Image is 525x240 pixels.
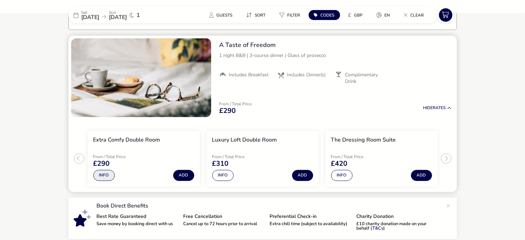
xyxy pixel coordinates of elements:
button: Info [331,170,353,181]
div: A Taste of Freedom1 night B&B | 3-course dinner | Glass of proseccoIncludes BreakfastIncludes Din... [214,36,457,90]
button: Codes [309,10,340,20]
p: Save money by booking direct with us [97,222,178,226]
button: Info [212,170,234,181]
h3: The Dressing Room Suite [331,136,396,144]
naf-pibe-menu-bar-item: Clear [399,10,432,20]
span: Includes Breakfast [229,72,269,78]
p: Sat [82,10,100,15]
span: Sort [255,12,266,18]
naf-pibe-menu-bar-item: Guests [204,10,241,20]
p: From / Total Price [93,155,142,159]
span: £290 [219,107,236,114]
p: Cancel up to 72 hours prior to arrival [183,222,264,226]
span: 1 [137,12,140,18]
button: Guests [204,10,238,20]
span: Clear [411,12,424,18]
p: From / Total Price [331,155,380,159]
button: Add [173,170,194,181]
button: Sort [241,10,271,20]
p: Preferential Check-in [270,214,351,219]
p: £10 charity donation made on your behalf ( ) [356,222,438,231]
h3: Luxury Loft Double Room [212,136,277,144]
span: [DATE] [109,13,127,21]
p: Sun [109,10,127,15]
button: HideRates [423,106,451,110]
button: Clear [399,10,430,20]
naf-pibe-menu-bar-item: Filter [274,10,309,20]
span: Hide [423,105,433,111]
p: Charity Donation [356,214,438,219]
i: £ [348,12,351,19]
p: Best Rate Guaranteed [97,214,178,219]
button: en [371,10,396,20]
p: From / Total Price [212,155,261,159]
button: Info [93,170,115,181]
h2: A Taste of Freedom [219,41,451,49]
naf-pibe-menu-bar-item: Sort [241,10,274,20]
p: Book Direct Benefits [97,203,443,209]
p: Free Cancellation [183,214,264,219]
span: en [385,12,390,18]
naf-pibe-menu-bar-item: Codes [309,10,343,20]
div: Sat[DATE]Sun[DATE]1 [68,7,172,23]
span: Guests [217,12,233,18]
span: £290 [93,160,110,167]
span: £310 [212,160,229,167]
naf-pibe-menu-bar-item: en [371,10,399,20]
span: [DATE] [82,13,100,21]
button: £GBP [343,10,368,20]
swiper-slide: 1 / 1 [71,38,211,117]
p: 1 night B&B | 3-course dinner | Glass of prosecco [219,52,451,59]
naf-pibe-menu-bar-item: £GBP [343,10,371,20]
p: Extra chill time (subject to availability) [270,222,351,226]
swiper-slide: 2 / 3 [203,128,322,189]
span: GBP [354,12,363,18]
span: £420 [331,160,348,167]
swiper-slide: 3 / 3 [322,128,441,189]
button: Add [292,170,313,181]
p: From / Total Price [219,102,252,106]
span: Includes Dinner(s) [287,72,326,78]
swiper-slide: 1 / 3 [84,128,203,189]
span: Complimentary Drink [345,72,388,84]
button: Filter [274,10,306,20]
h3: Extra Comfy Double Room [93,136,160,144]
a: T&Cs [372,225,383,231]
span: Codes [321,12,335,18]
button: Add [411,170,432,181]
span: Filter [288,12,300,18]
